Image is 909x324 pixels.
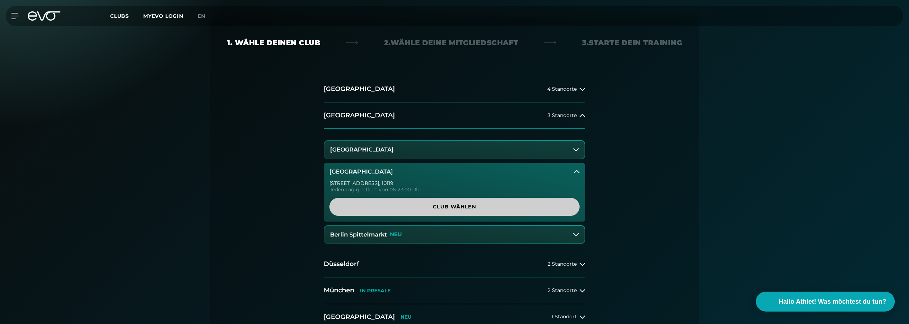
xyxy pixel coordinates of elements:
[329,187,580,192] div: Jeden Tag geöffnet von 06-23:00 Uhr
[548,113,577,118] span: 3 Standorte
[324,251,585,277] button: Düsseldorf2 Standorte
[400,314,412,320] p: NEU
[324,76,585,102] button: [GEOGRAPHIC_DATA]4 Standorte
[110,13,129,19] span: Clubs
[547,86,577,92] span: 4 Standorte
[360,288,391,294] p: IN PRESALE
[329,169,393,175] h3: [GEOGRAPHIC_DATA]
[330,147,394,153] h3: [GEOGRAPHIC_DATA]
[198,13,205,19] span: en
[330,232,387,238] h3: Berlin Spittelmarkt
[324,102,585,129] button: [GEOGRAPHIC_DATA]3 Standorte
[390,232,402,238] p: NEU
[324,286,354,295] h2: München
[384,38,518,48] div: 2. Wähle deine Mitgliedschaft
[198,12,214,20] a: en
[346,203,563,211] span: Club wählen
[227,38,320,48] div: 1. Wähle deinen Club
[324,260,359,269] h2: Düsseldorf
[324,111,395,120] h2: [GEOGRAPHIC_DATA]
[110,12,143,19] a: Clubs
[548,261,577,267] span: 2 Standorte
[756,292,895,312] button: Hallo Athlet! Was möchtest du tun?
[324,85,395,94] h2: [GEOGRAPHIC_DATA]
[324,163,585,181] button: [GEOGRAPHIC_DATA]
[582,38,682,48] div: 3. Starte dein Training
[324,277,585,304] button: MünchenIN PRESALE2 Standorte
[552,314,577,319] span: 1 Standort
[143,13,183,19] a: MYEVO LOGIN
[779,297,886,307] span: Hallo Athlet! Was möchtest du tun?
[324,226,585,244] button: Berlin SpittelmarktNEU
[329,181,580,186] div: [STREET_ADDRESS] , 10119
[324,141,585,159] button: [GEOGRAPHIC_DATA]
[324,313,395,322] h2: [GEOGRAPHIC_DATA]
[548,288,577,293] span: 2 Standorte
[329,198,580,216] a: Club wählen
